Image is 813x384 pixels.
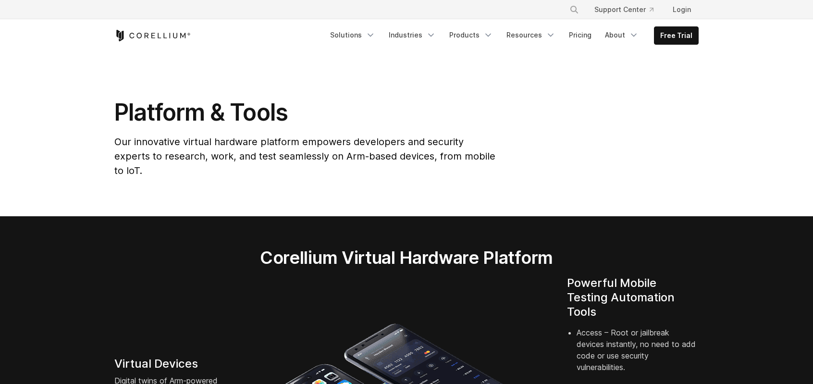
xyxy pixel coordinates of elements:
[665,1,699,18] a: Login
[443,26,499,44] a: Products
[215,247,598,268] h2: Corellium Virtual Hardware Platform
[566,1,583,18] button: Search
[324,26,381,44] a: Solutions
[654,27,698,44] a: Free Trial
[383,26,442,44] a: Industries
[114,357,246,371] h4: Virtual Devices
[563,26,597,44] a: Pricing
[599,26,644,44] a: About
[558,1,699,18] div: Navigation Menu
[501,26,561,44] a: Resources
[587,1,661,18] a: Support Center
[114,136,495,176] span: Our innovative virtual hardware platform empowers developers and security experts to research, wo...
[114,30,191,41] a: Corellium Home
[114,98,497,127] h1: Platform & Tools
[324,26,699,45] div: Navigation Menu
[567,276,699,319] h4: Powerful Mobile Testing Automation Tools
